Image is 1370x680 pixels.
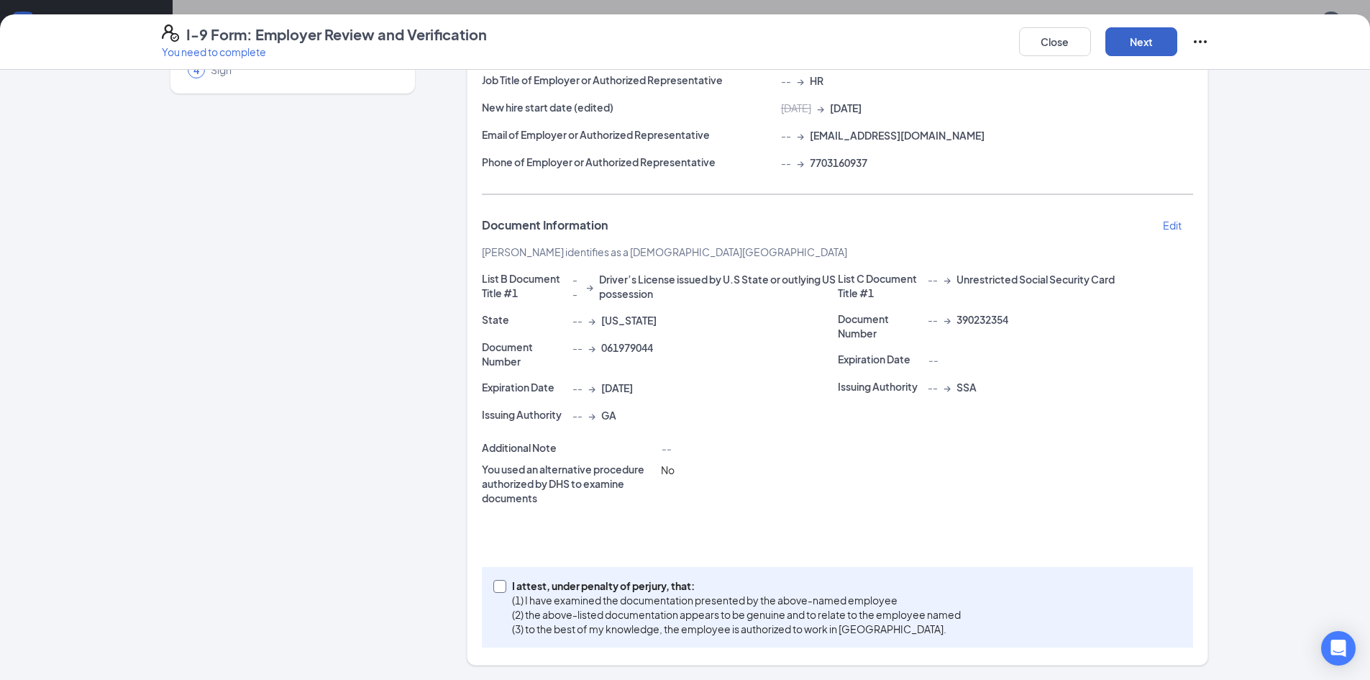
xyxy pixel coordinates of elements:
[810,155,867,170] span: 7703160937
[661,442,671,455] span: --
[186,24,487,45] h4: I-9 Form: Employer Review and Verification
[482,155,775,169] p: Phone of Employer or Authorized Representative
[572,272,580,301] span: --
[838,271,923,300] p: List C Document Title #1
[797,73,804,88] span: →
[1192,33,1209,50] svg: Ellipses
[601,408,616,422] span: GA
[601,313,657,327] span: [US_STATE]
[1321,631,1356,666] div: Open Intercom Messenger
[482,340,567,368] p: Document Number
[572,340,583,355] span: --
[599,272,838,301] span: Driver’s License issued by U.S State or outlying US possession
[482,271,567,300] p: List B Document Title #1
[482,462,655,505] p: You used an alternative procedure authorized by DHS to examine documents
[512,593,961,607] p: (1) I have examined the documentation presented by the above-named employee
[781,128,791,142] span: --
[588,381,595,395] span: →
[482,100,775,114] p: New hire start date (edited)
[928,272,938,286] span: --
[601,340,653,355] span: 061979044
[512,622,961,636] p: (3) to the best of my knowledge, the employee is authorized to work in [GEOGRAPHIC_DATA].
[1105,27,1177,56] button: Next
[482,440,655,455] p: Additional Note
[956,272,1115,286] span: Unrestricted Social Security Card
[956,312,1008,327] span: 390232354
[810,128,985,142] span: [EMAIL_ADDRESS][DOMAIN_NAME]
[572,408,583,422] span: --
[838,312,923,340] p: Document Number
[162,45,487,59] p: You need to complete
[944,272,951,286] span: →
[588,340,595,355] span: →
[661,463,675,476] span: No
[482,312,567,327] p: State
[512,579,961,593] p: I attest, under penalty of perjury, that:
[781,73,791,88] span: --
[944,380,951,394] span: →
[482,407,567,422] p: Issuing Authority
[482,127,775,142] p: Email of Employer or Authorized Representative
[572,381,583,395] span: --
[482,245,847,258] span: [PERSON_NAME] identifies as a [DEMOGRAPHIC_DATA][GEOGRAPHIC_DATA]
[956,380,977,394] span: SSA
[588,313,595,327] span: →
[572,313,583,327] span: --
[830,101,862,115] span: [DATE]
[211,63,395,77] span: Sign
[601,381,633,395] span: [DATE]
[797,128,804,142] span: →
[810,73,823,88] span: HR
[1163,218,1182,232] p: Edit
[797,155,804,170] span: →
[928,380,938,394] span: --
[928,353,938,366] span: --
[588,408,595,422] span: →
[482,218,608,232] span: Document Information
[817,101,824,115] span: →
[162,24,179,42] svg: FormI9EVerifyIcon
[482,73,775,87] p: Job Title of Employer or Authorized Representative
[512,607,961,622] p: (2) the above-listed documentation appears to be genuine and to relate to the employee named
[482,380,567,394] p: Expiration Date
[781,155,791,170] span: --
[838,379,923,394] p: Issuing Authority
[944,312,951,327] span: →
[838,352,923,366] p: Expiration Date
[586,279,593,294] span: →
[928,312,938,327] span: --
[193,63,199,77] span: 4
[1019,27,1091,56] button: Close
[781,101,811,115] span: [DATE]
